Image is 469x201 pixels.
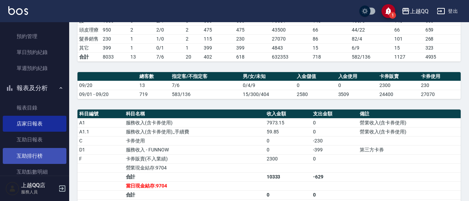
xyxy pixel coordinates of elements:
[270,52,311,61] td: 632353
[124,163,265,172] td: 營業現金結存:9704
[3,79,66,97] button: 報表及分析
[155,52,184,61] td: 7/6
[241,90,295,99] td: 15/300/404
[337,72,378,81] th: 入金使用
[265,136,312,145] td: 0
[124,172,265,181] td: 合計
[393,52,424,61] td: 1127
[434,5,461,18] button: 登出
[77,81,138,90] td: 09/20
[202,52,234,61] td: 402
[184,34,202,43] td: 2
[311,127,358,136] td: 0
[350,52,393,61] td: 582/136
[77,90,138,99] td: 09/01 - 09/20
[295,81,337,90] td: 0
[270,43,311,52] td: 4843
[155,43,184,52] td: 0 / 1
[378,90,419,99] td: 24400
[77,34,101,43] td: 髮券銷售
[311,190,358,199] td: 0
[77,136,124,145] td: C
[270,25,311,34] td: 43500
[381,4,395,18] button: save
[393,25,424,34] td: 66
[101,43,129,52] td: 399
[184,25,202,34] td: 2
[393,34,424,43] td: 101
[265,145,312,154] td: 0
[8,6,28,15] img: Logo
[124,154,265,163] td: 卡券販賣(不入業績)
[184,52,202,61] td: 20
[295,72,337,81] th: 入金儲值
[350,34,393,43] td: 82 / 4
[170,81,241,90] td: 7/6
[265,190,312,199] td: 0
[124,110,265,119] th: 科目名稱
[124,118,265,127] td: 服務收入(含卡券使用)
[350,25,393,34] td: 44 / 22
[184,43,202,52] td: 1
[378,72,419,81] th: 卡券販賣
[202,25,234,34] td: 475
[265,110,312,119] th: 收入金額
[358,127,461,136] td: 營業收入(含卡券使用)
[265,154,312,163] td: 2300
[337,81,378,90] td: 0
[265,127,312,136] td: 59.85
[155,34,184,43] td: 1 / 0
[170,90,241,99] td: 583/136
[3,148,66,164] a: 互助排行榜
[170,72,241,81] th: 指定客/不指定客
[155,25,184,34] td: 2 / 0
[419,90,461,99] td: 27070
[311,52,350,61] td: 718
[202,43,234,52] td: 399
[358,145,461,154] td: 第三方卡券
[101,52,129,61] td: 8033
[311,34,350,43] td: 86
[129,25,155,34] td: 2
[358,118,461,127] td: 營業收入(含卡券使用)
[241,72,295,81] th: 男/女/未知
[124,127,265,136] td: 服務收入(含卡券使用)_手續費
[337,90,378,99] td: 3509
[138,81,170,90] td: 13
[3,116,66,132] a: 店家日報表
[295,90,337,99] td: 2580
[311,154,358,163] td: 0
[234,52,270,61] td: 618
[77,25,101,34] td: 頭皮理療
[3,164,66,180] a: 互助點數明細
[410,7,429,16] div: 上越QQ
[138,90,170,99] td: 719
[311,25,350,34] td: 66
[77,43,101,52] td: 其它
[265,172,312,181] td: 10333
[77,52,101,61] td: 合計
[350,43,393,52] td: 6 / 9
[399,4,431,18] button: 上越QQ
[129,43,155,52] td: 1
[241,81,295,90] td: 0/4/9
[311,43,350,52] td: 15
[3,100,66,116] a: 報表目錄
[311,145,358,154] td: -399
[311,118,358,127] td: 0
[124,136,265,145] td: 卡券使用
[77,72,461,99] table: a dense table
[202,34,234,43] td: 115
[311,172,358,181] td: -629
[3,132,66,148] a: 互助日報表
[77,110,124,119] th: 科目編號
[101,25,129,34] td: 950
[311,110,358,119] th: 支出金額
[419,81,461,90] td: 230
[378,81,419,90] td: 2300
[393,43,424,52] td: 15
[77,118,124,127] td: A1
[77,127,124,136] td: A1.1
[101,34,129,43] td: 230
[124,145,265,154] td: 服務收入 - FUNNOW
